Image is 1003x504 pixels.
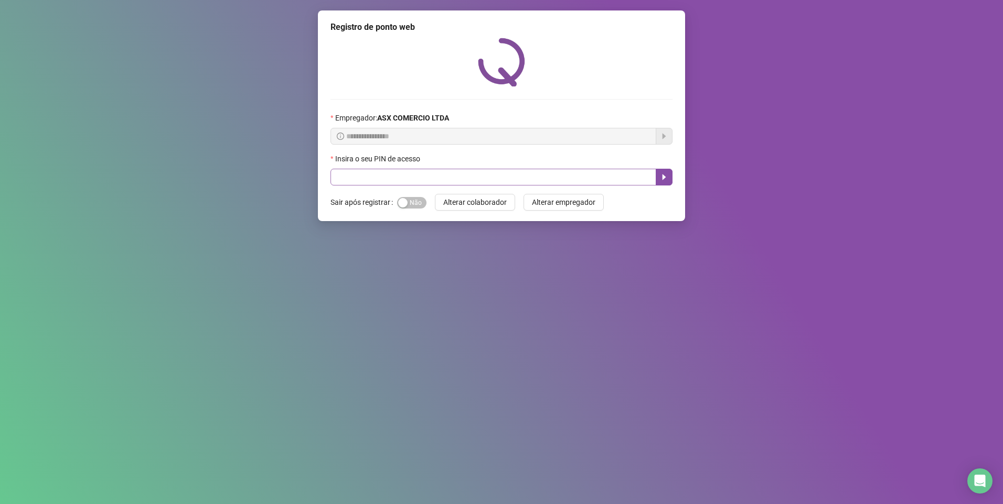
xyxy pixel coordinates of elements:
span: Empregador : [335,112,449,124]
div: Open Intercom Messenger [967,468,993,494]
span: caret-right [660,173,668,181]
label: Insira o seu PIN de acesso [330,153,427,165]
strong: ASX COMERCIO LTDA [377,114,449,122]
span: info-circle [337,133,344,140]
img: QRPoint [478,38,525,86]
span: Alterar empregador [532,196,595,208]
span: Alterar colaborador [443,196,507,208]
button: Alterar empregador [524,194,604,211]
label: Sair após registrar [330,194,397,211]
button: Alterar colaborador [435,194,515,211]
div: Registro de ponto web [330,21,673,34]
